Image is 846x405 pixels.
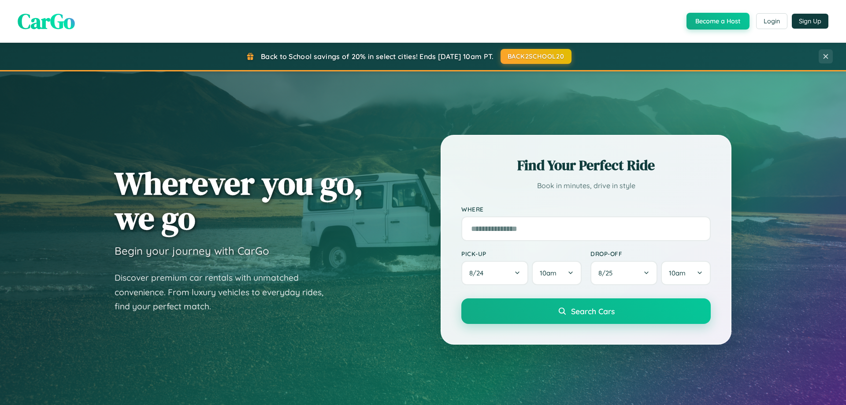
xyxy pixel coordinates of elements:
p: Book in minutes, drive in style [461,179,711,192]
label: Where [461,205,711,213]
h1: Wherever you go, we go [115,166,363,235]
button: Search Cars [461,298,711,324]
span: Search Cars [571,306,615,316]
p: Discover premium car rentals with unmatched convenience. From luxury vehicles to everyday rides, ... [115,271,335,314]
span: 8 / 25 [598,269,617,277]
button: Become a Host [686,13,750,30]
button: 8/25 [590,261,657,285]
button: 8/24 [461,261,528,285]
span: 10am [540,269,557,277]
h2: Find Your Perfect Ride [461,156,711,175]
button: Sign Up [792,14,828,29]
span: 10am [669,269,686,277]
label: Pick-up [461,250,582,257]
button: BACK2SCHOOL20 [501,49,571,64]
button: 10am [532,261,582,285]
h3: Begin your journey with CarGo [115,244,269,257]
button: 10am [661,261,711,285]
span: 8 / 24 [469,269,488,277]
button: Login [756,13,787,29]
label: Drop-off [590,250,711,257]
span: CarGo [18,7,75,36]
span: Back to School savings of 20% in select cities! Ends [DATE] 10am PT. [261,52,493,61]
